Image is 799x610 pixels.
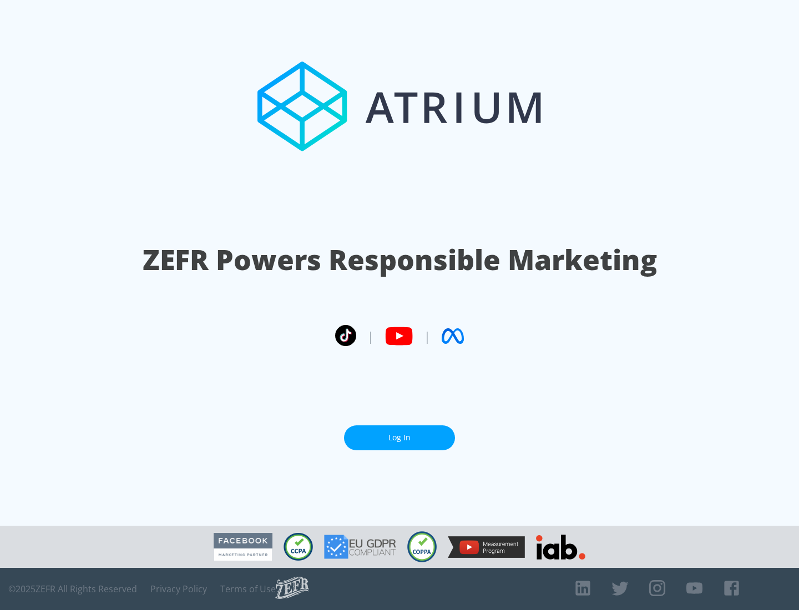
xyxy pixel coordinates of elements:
a: Log In [344,425,455,450]
span: | [424,328,431,344]
img: YouTube Measurement Program [448,536,525,558]
span: © 2025 ZEFR All Rights Reserved [8,583,137,594]
a: Terms of Use [220,583,276,594]
h1: ZEFR Powers Responsible Marketing [143,241,657,279]
img: CCPA Compliant [284,533,313,561]
img: Facebook Marketing Partner [214,533,272,561]
a: Privacy Policy [150,583,207,594]
img: GDPR Compliant [324,535,396,559]
span: | [367,328,374,344]
img: COPPA Compliant [407,531,437,562]
img: IAB [536,535,585,560]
